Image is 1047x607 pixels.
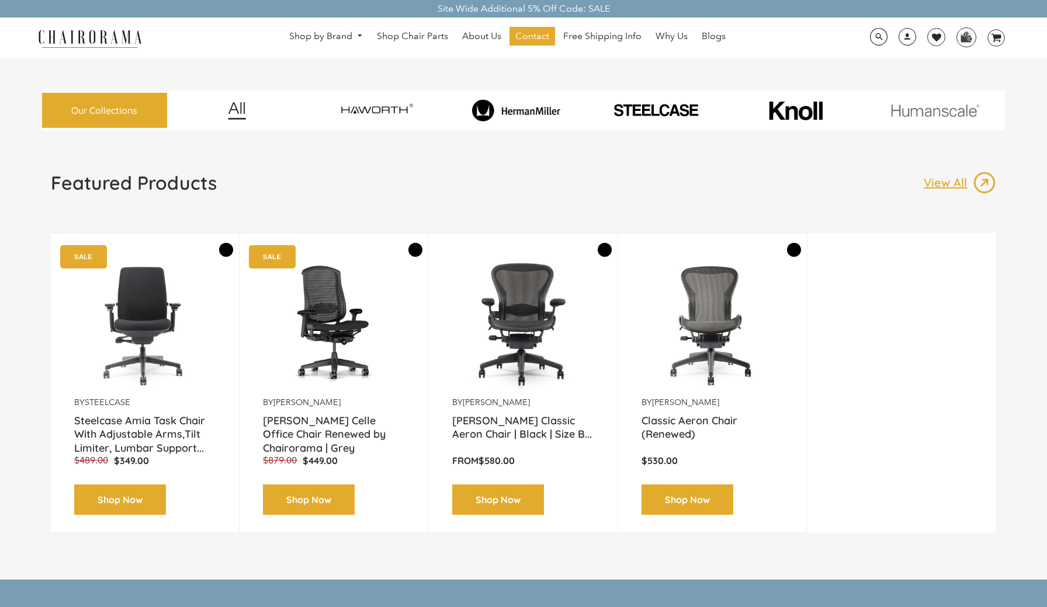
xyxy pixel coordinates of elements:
[452,484,544,515] a: Shop Now
[309,95,444,125] img: image_7_14f0750b-d084-457f-979a-a1ab9f6582c4.png
[74,253,92,260] text: SALE
[642,484,733,515] a: Shop Now
[452,455,594,467] p: From
[51,171,217,204] a: Featured Products
[656,30,688,43] span: Why Us
[32,28,148,48] img: chairorama
[377,30,448,43] span: Shop Chair Parts
[219,243,233,257] button: Add to Wishlist
[642,455,678,466] span: $530.00
[74,397,216,408] p: by
[642,414,783,443] a: Classic Aeron Chair (Renewed)
[263,414,405,443] a: [PERSON_NAME] Celle Office Chair Renewed by Chairorama | Grey
[198,27,817,48] nav: DesktopNavigation
[462,30,501,43] span: About Us
[973,171,996,194] img: image_13.png
[263,397,405,408] p: by
[263,253,281,260] text: SALE
[642,251,783,397] a: Classic Aeron Chair (Renewed) - chairorama Classic Aeron Chair (Renewed) - chairorama
[449,99,584,121] img: image_8_173eb7e0-7579-41b4-bc8e-4ba0b8ba93e8.png
[371,27,454,46] a: Shop Chair Parts
[263,251,405,397] a: Herman Miller Celle Office Chair Renewed by Chairorama | Grey - chairorama Herman Miller Celle Of...
[787,243,801,257] button: Add to Wishlist
[743,100,848,121] img: image_10_1.png
[563,30,642,43] span: Free Shipping Info
[303,455,338,466] span: $449.00
[509,27,555,46] a: Contact
[263,251,405,397] img: Herman Miller Celle Office Chair Renewed by Chairorama | Grey - chairorama
[74,251,216,397] img: Amia Chair by chairorama.com
[598,243,612,257] button: Add to Wishlist
[452,251,594,397] a: Herman Miller Classic Aeron Chair | Black | Size B (Renewed) - chairorama Herman Miller Classic A...
[74,251,216,397] a: Amia Chair by chairorama.com Renewed Amia Chair chairorama.com
[204,102,269,120] img: image_12.png
[868,104,1003,117] img: image_11.png
[408,243,422,257] button: Add to Wishlist
[283,27,369,46] a: Shop by Brand
[696,27,731,46] a: Blogs
[479,455,515,466] span: $580.00
[74,414,216,443] a: Steelcase Amia Task Chair With Adjustable Arms,Tilt Limiter, Lumbar Support...
[652,397,719,407] a: [PERSON_NAME]
[263,484,355,515] a: Shop Now
[642,251,783,397] img: Classic Aeron Chair (Renewed) - chairorama
[51,171,217,194] h1: Featured Products
[74,455,108,466] span: $489.00
[452,414,594,443] a: [PERSON_NAME] Classic Aeron Chair | Black | Size B...
[273,397,341,407] a: [PERSON_NAME]
[42,93,167,128] a: Our Collections
[85,397,130,407] a: Steelcase
[588,102,723,118] img: PHOTO-2024-07-09-00-53-10-removebg-preview.png
[924,175,973,190] p: View All
[642,397,783,408] p: by
[924,171,996,194] a: View All
[456,27,507,46] a: About Us
[263,455,297,466] span: $879.00
[74,484,166,515] a: Shop Now
[515,30,549,43] span: Contact
[114,455,149,466] span: $349.00
[702,30,726,43] span: Blogs
[957,28,975,46] img: WhatsApp_Image_2024-07-12_at_16.23.01.webp
[463,397,530,407] a: [PERSON_NAME]
[650,27,694,46] a: Why Us
[452,251,594,397] img: Herman Miller Classic Aeron Chair | Black | Size B (Renewed) - chairorama
[452,397,594,408] p: by
[557,27,647,46] a: Free Shipping Info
